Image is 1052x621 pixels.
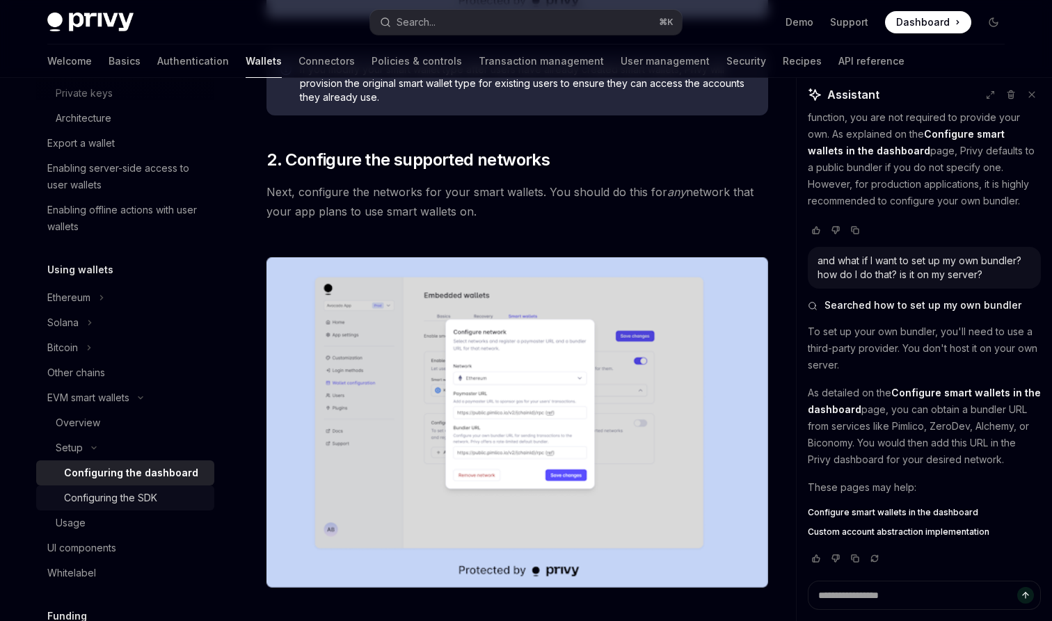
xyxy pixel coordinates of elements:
[36,460,214,485] a: Configuring the dashboard
[36,485,214,510] a: Configuring the SDK
[109,45,141,78] a: Basics
[47,314,79,331] div: Solana
[830,15,868,29] a: Support
[157,45,229,78] a: Authentication
[36,156,214,197] a: Enabling server-side access to user wallets
[36,360,214,385] a: Other chains
[300,63,754,104] span: If you modify your smart wallet type after users have already created smart wallets, Privy will p...
[808,387,1041,415] strong: Configure smart wallets in the dashboard
[372,45,462,78] a: Policies & controls
[847,551,863,565] button: Copy chat response
[621,45,710,78] a: User management
[808,128,1005,156] strong: Configure smart wallets in the dashboard
[808,385,1041,468] p: As detailed on the page, you can obtain a bundler URL from services like Pimlico, ZeroDev, Alchem...
[47,13,134,32] img: dark logo
[36,285,214,310] button: Toggle Ethereum section
[726,45,766,78] a: Security
[56,110,111,127] div: Architecture
[783,45,822,78] a: Recipes
[36,385,214,410] button: Toggle EVM smart wallets section
[56,439,83,456] div: Setup
[808,92,1041,209] p: While a bundler is necessary for smart wallets to function, you are not required to provide your ...
[36,435,214,460] button: Toggle Setup section
[47,202,206,235] div: Enabling offline actions with user wallets
[808,526,1041,538] a: Custom account abstraction implementation
[47,364,105,381] div: Other chains
[397,14,436,31] div: Search...
[266,149,550,171] span: 2. Configure the supported networks
[827,223,844,237] button: Vote that response was not good
[808,526,989,538] span: Custom account abstraction implementation
[808,298,1041,312] button: Searched how to set up my own bundler
[36,310,214,335] button: Toggle Solana section
[246,45,282,78] a: Wallets
[36,131,214,156] a: Export a wallet
[866,551,883,565] button: Reload last chat
[64,465,198,481] div: Configuring the dashboard
[827,86,879,103] span: Assistant
[266,257,768,588] img: Sample enable smart wallets
[982,11,1005,33] button: Toggle dark mode
[824,298,1021,312] span: Searched how to set up my own bundler
[36,410,214,435] a: Overview
[838,45,904,78] a: API reference
[818,254,1031,282] div: and what if I want to set up my own bundler? how do I do that? is it on my server?
[847,223,863,237] button: Copy chat response
[827,551,844,565] button: Vote that response was not good
[64,490,157,506] div: Configuring the SDK
[47,45,92,78] a: Welcome
[885,11,971,33] a: Dashboard
[659,17,674,28] span: ⌘ K
[47,389,129,406] div: EVM smart wallets
[56,515,86,531] div: Usage
[47,540,116,556] div: UI components
[36,535,214,560] a: UI components
[36,197,214,239] a: Enabling offline actions with user wallets
[47,135,115,152] div: Export a wallet
[266,182,768,221] span: Next, configure the networks for your smart wallets. You should do this for network that your app...
[808,223,824,237] button: Vote that response was good
[56,414,100,431] div: Overview
[786,15,813,29] a: Demo
[36,560,214,586] a: Whitelabel
[896,15,950,29] span: Dashboard
[808,507,978,518] span: Configure smart wallets in the dashboard
[36,106,214,131] a: Architecture
[667,185,686,199] em: any
[47,565,96,581] div: Whitelabel
[47,261,113,278] h5: Using wallets
[370,10,682,35] button: Open search
[47,339,78,356] div: Bitcoin
[36,510,214,535] a: Usage
[808,551,824,565] button: Vote that response was good
[298,45,355,78] a: Connectors
[808,581,1041,610] textarea: Ask a question...
[36,335,214,360] button: Toggle Bitcoin section
[47,160,206,193] div: Enabling server-side access to user wallets
[479,45,604,78] a: Transaction management
[808,323,1041,373] p: To set up your own bundler, you'll need to use a third-party provider. You don't host it on your ...
[47,289,90,306] div: Ethereum
[1017,587,1034,604] button: Send message
[808,507,1041,518] a: Configure smart wallets in the dashboard
[808,479,1041,496] p: These pages may help:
